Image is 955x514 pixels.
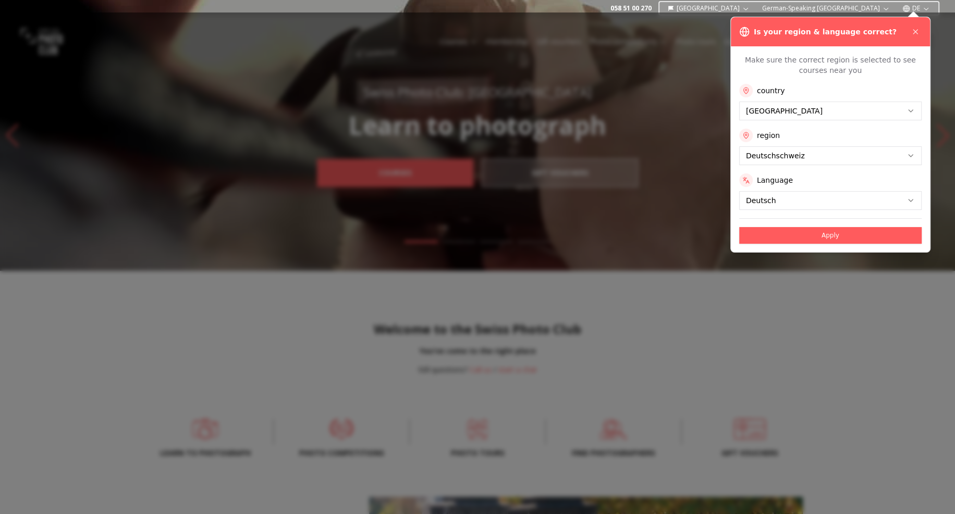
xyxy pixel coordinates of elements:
[898,2,934,15] button: DE
[754,28,897,36] font: Is your region & language correct?
[757,176,793,184] font: Language
[912,4,920,12] font: DE
[758,2,894,15] button: German-speaking [GEOGRAPHIC_DATA]
[739,227,922,244] button: Apply
[610,4,651,12] a: 058 51 00 270
[745,56,916,74] font: Make sure the correct region is selected to see courses near you
[676,4,740,12] font: [GEOGRAPHIC_DATA]
[757,131,780,140] font: region
[822,232,839,239] font: Apply
[762,4,880,12] font: German-speaking [GEOGRAPHIC_DATA]
[757,86,785,95] font: country
[664,2,754,15] button: [GEOGRAPHIC_DATA]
